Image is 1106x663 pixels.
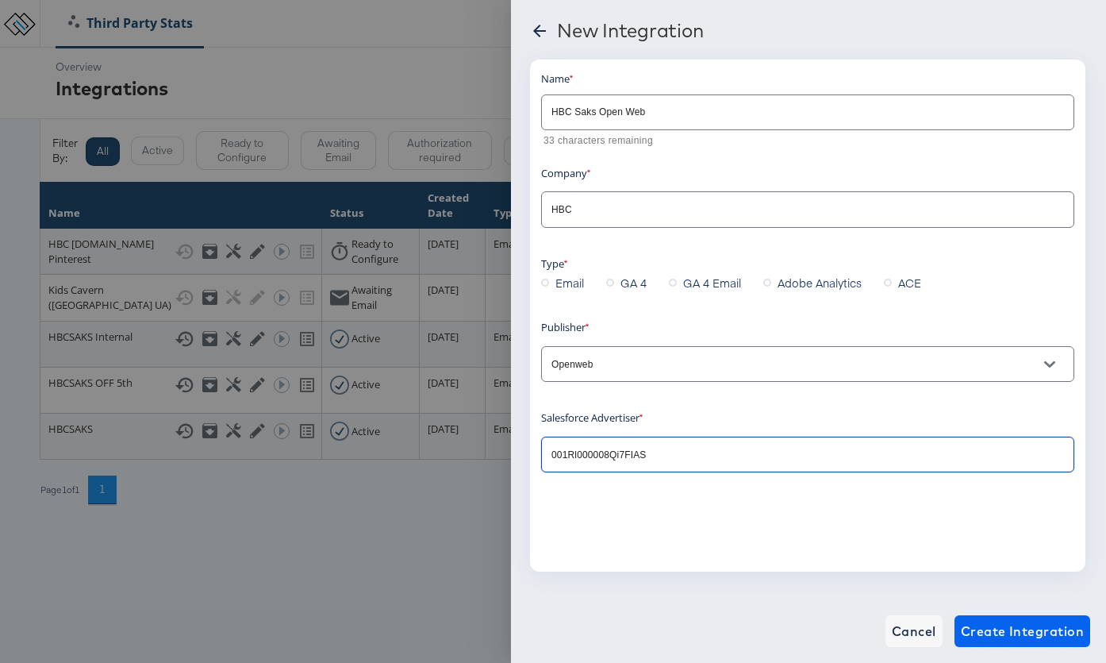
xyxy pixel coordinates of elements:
[548,446,1022,464] input: Begin typing to find Salesforce accounts
[541,411,643,425] label: Salesforce Advertiser
[541,71,574,86] label: Name
[961,620,1084,642] span: Create Integration
[898,275,921,291] span: ACE
[620,275,647,291] span: GA 4
[541,256,568,271] label: Type
[778,275,862,291] span: Adobe Analytics
[683,275,741,291] span: GA 4 Email
[543,133,1063,149] p: 33 characters remaining
[954,615,1090,647] button: Create Integration
[541,166,591,180] label: Company
[541,320,589,334] label: Publisher
[555,275,584,291] span: Email
[548,201,1043,219] input: Begin typing to find companies
[885,615,943,647] button: Cancel
[557,19,703,41] div: New Integration
[892,620,936,642] span: Cancel
[1038,353,1062,376] button: Open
